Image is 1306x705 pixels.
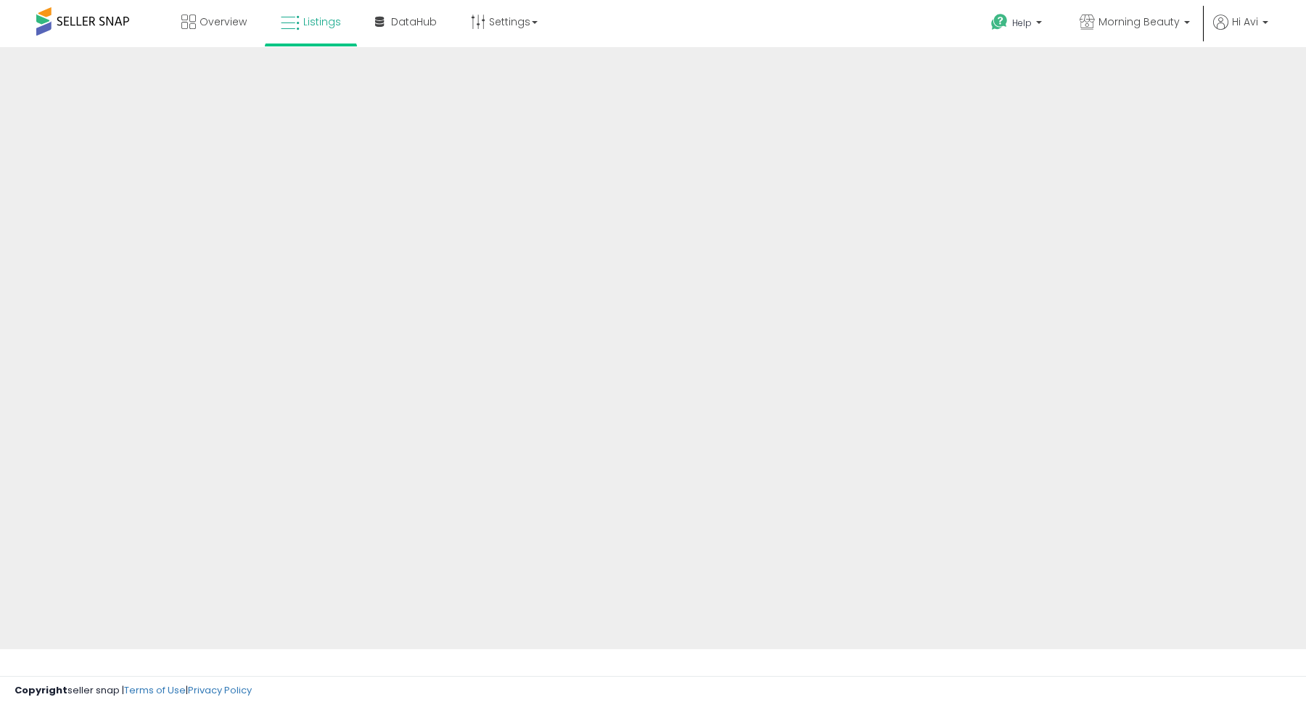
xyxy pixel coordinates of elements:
[1098,15,1180,29] span: Morning Beauty
[200,15,247,29] span: Overview
[1213,15,1268,47] a: Hi Avi
[1012,17,1032,29] span: Help
[1232,15,1258,29] span: Hi Avi
[303,15,341,29] span: Listings
[979,2,1056,47] a: Help
[990,13,1009,31] i: Get Help
[391,15,437,29] span: DataHub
